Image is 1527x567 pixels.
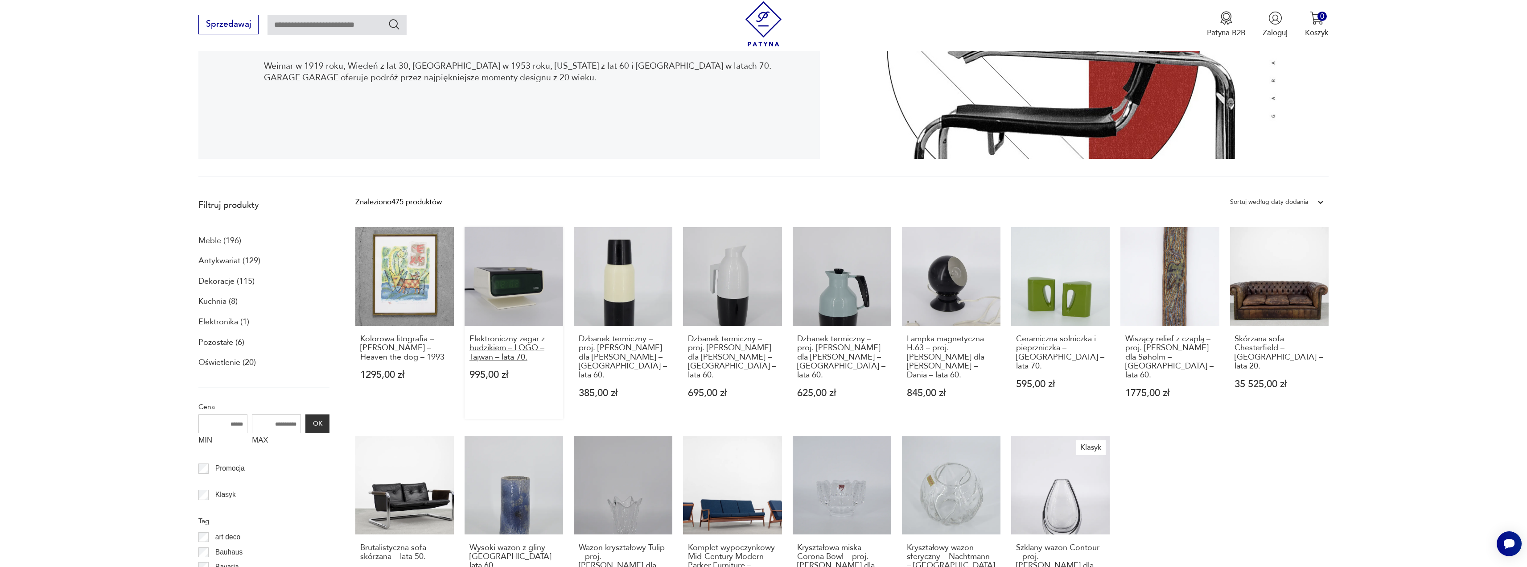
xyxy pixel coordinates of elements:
[305,414,329,433] button: OK
[683,227,782,418] a: Dzbanek termiczny – proj. G. Rosendahl dla Falkenberg – Szwecja – lata 60.Dzbanek termiczny – pro...
[198,233,241,248] a: Meble (196)
[1125,389,1214,398] p: 1775,00 zł
[388,18,401,31] button: Szukaj
[902,227,1000,418] a: Lampka magnetyczna H.63 – proj. Hans Jørgen Berthel dla Abo Randers – Dania – lata 60.Lampka magn...
[1310,11,1324,25] img: Ikona koszyka
[1207,11,1246,38] button: Patyna B2B
[198,253,260,269] a: Antykwariat (129)
[907,335,996,380] h3: Lampka magnetyczna H.63 – proj. [PERSON_NAME] dla [PERSON_NAME] – Dania – lata 60.
[215,463,245,474] p: Promocja
[360,335,449,362] h3: Kolorowa litografia – [PERSON_NAME] – Heaven the dog – 1993
[1207,11,1246,38] a: Ikona medaluPatyna B2B
[215,546,243,558] p: Bauhaus
[264,60,803,84] p: Weimar w 1919 roku, Wiedeń z lat 30, [GEOGRAPHIC_DATA] w 1953 roku, [US_STATE] z lat 60 i [GEOGRA...
[1497,531,1522,556] iframe: Smartsupp widget button
[1268,11,1282,25] img: Ikonka użytkownika
[360,370,449,380] p: 1295,00 zł
[355,227,454,418] a: Kolorowa litografia – Aino Myllykangas – Heaven the dog – 1993Kolorowa litografia – [PERSON_NAME]...
[1230,196,1308,208] div: Sortuj według daty dodania
[469,370,559,380] p: 995,00 zł
[198,335,244,350] a: Pozostałe (6)
[469,335,559,362] h3: Elektroniczny zegar z budzikiem – LOGO – Tajwan – lata 70.
[360,543,449,562] h3: Brutalistyczna sofa skórzana – lata 50.
[1125,335,1214,380] h3: Wiszący relief z czaplą – proj. [PERSON_NAME] dla Søholm – [GEOGRAPHIC_DATA] – lata 60.
[1230,227,1329,418] a: Skórzana sofa Chesterfield – Anglia – lata 20.Skórzana sofa Chesterfield – [GEOGRAPHIC_DATA] – la...
[198,315,249,330] a: Elektronika (1)
[465,227,563,418] a: Elektroniczny zegar z budzikiem – LOGO – Tajwan – lata 70.Elektroniczny zegar z budzikiem – LOGO ...
[198,199,329,211] p: Filtruj produkty
[215,489,236,501] p: Klasyk
[1235,335,1324,371] h3: Skórzana sofa Chesterfield – [GEOGRAPHIC_DATA] – lata 20.
[1207,28,1246,38] p: Patyna B2B
[252,433,301,450] label: MAX
[574,227,672,418] a: Dzbanek termiczny – proj. G. Rosendahl dla Falkenberg – Szwecja – lata 60.Dzbanek termiczny – pro...
[198,355,256,370] a: Oświetlenie (20)
[1011,227,1110,418] a: Ceramiczna solniczka i pieprzniczka – Skandynawia – lata 70.Ceramiczna solniczka i pieprzniczka –...
[741,1,786,46] img: Patyna - sklep z meblami i dekoracjami vintage
[198,433,247,450] label: MIN
[198,515,329,527] p: Tag
[1016,335,1105,371] h3: Ceramiczna solniczka i pieprzniczka – [GEOGRAPHIC_DATA] – lata 70.
[1263,28,1288,38] p: Zaloguj
[198,401,329,413] p: Cena
[797,335,886,380] h3: Dzbanek termiczny – proj. [PERSON_NAME] dla [PERSON_NAME] – [GEOGRAPHIC_DATA] – lata 60.
[1016,380,1105,389] p: 595,00 zł
[907,389,996,398] p: 845,00 zł
[215,531,240,543] p: art deco
[355,196,442,208] div: Znaleziono 475 produktów
[198,294,238,309] a: Kuchnia (8)
[198,15,259,34] button: Sprzedawaj
[198,274,255,289] a: Dekoracje (115)
[1235,380,1324,389] p: 35 525,00 zł
[1317,12,1327,21] div: 0
[579,389,668,398] p: 385,00 zł
[1219,11,1233,25] img: Ikona medalu
[1120,227,1219,418] a: Wiszący relief z czaplą – proj. Svend Åage Jensen dla Søholm – Dania – lata 60.Wiszący relief z c...
[1305,11,1329,38] button: 0Koszyk
[688,389,777,398] p: 695,00 zł
[579,335,668,380] h3: Dzbanek termiczny – proj. [PERSON_NAME] dla [PERSON_NAME] – [GEOGRAPHIC_DATA] – lata 60.
[793,227,891,418] a: Dzbanek termiczny – proj. G. Rosendahl dla Falkenberg – Szwecja – lata 60.Dzbanek termiczny – pro...
[688,335,777,380] h3: Dzbanek termiczny – proj. [PERSON_NAME] dla [PERSON_NAME] – [GEOGRAPHIC_DATA] – lata 60.
[1263,11,1288,38] button: Zaloguj
[797,389,886,398] p: 625,00 zł
[1305,28,1329,38] p: Koszyk
[198,21,259,29] a: Sprzedawaj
